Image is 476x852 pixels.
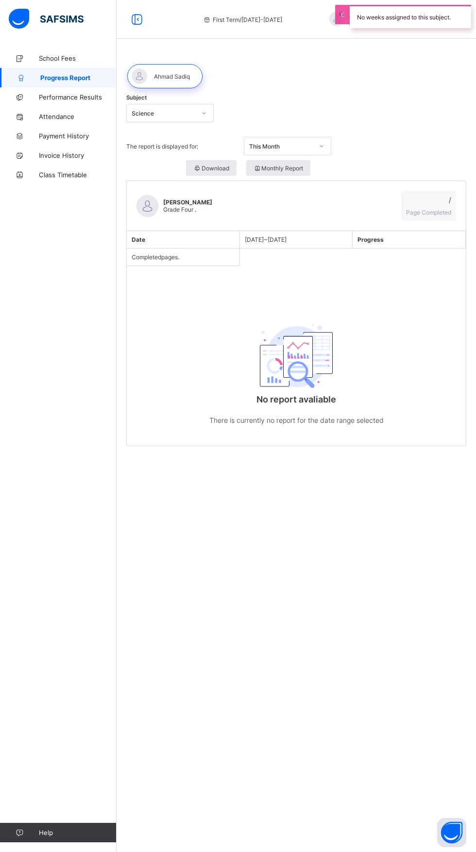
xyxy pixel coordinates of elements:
[249,143,313,150] div: This Month
[193,165,229,172] span: Download
[163,199,212,206] span: [PERSON_NAME]
[39,54,117,62] span: School Fees
[39,113,117,120] span: Attendance
[39,829,116,836] span: Help
[254,165,304,172] span: Monthly Report
[350,5,471,28] div: No weeks assigned to this subject.
[39,93,117,101] span: Performance Results
[39,132,117,140] span: Payment History
[406,209,451,216] span: Page Completed
[199,298,393,446] div: No report avaliable
[132,110,196,117] div: Science
[39,171,117,179] span: Class Timetable
[199,394,393,404] p: No report avaliable
[163,206,212,213] span: Grade Four .
[132,236,145,243] span: Date
[320,12,456,28] div: AbuSadiq
[406,196,451,204] span: /
[437,818,466,847] button: Open asap
[260,324,333,388] img: classEmptyState.7d4ec5dc6d57f4e1adfd249b62c1c528.svg
[199,414,393,426] p: There is currently no report for the date range selected
[246,160,352,176] a: Monthly Report
[39,151,117,159] span: Invoice History
[203,16,282,23] span: session/term information
[132,253,179,261] span: Completed pages.
[126,143,237,150] span: The report is displayed for:
[357,236,384,243] span: Progress
[40,74,117,82] span: Progress Report
[126,94,147,101] span: Subject
[9,9,84,29] img: safsims
[245,236,287,243] span: [DATE] ~ [DATE]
